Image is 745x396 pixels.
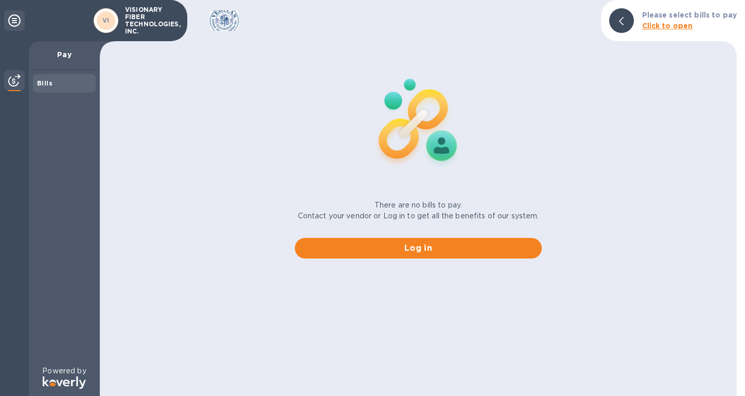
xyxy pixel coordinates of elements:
[303,242,534,254] span: Log in
[295,238,542,259] button: Log in
[642,11,737,19] b: Please select bills to pay
[125,6,176,35] p: VISIONARY FIBER TECHNOLOGIES, INC.
[37,49,92,60] p: Pay
[298,200,539,221] p: There are no bills to pay. Contact your vendor or Log in to get all the benefits of our system.
[43,376,86,389] img: Logo
[42,366,86,376] p: Powered by
[37,79,52,87] b: Bills
[102,16,110,24] b: VI
[642,22,693,30] b: Click to open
